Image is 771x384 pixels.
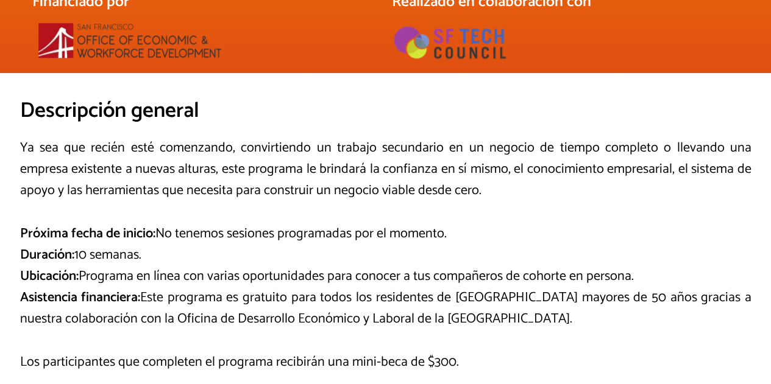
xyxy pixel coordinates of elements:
[20,351,459,373] font: Los participantes que completen el programa recibirán una mini-beca de $300.
[392,23,508,61] div: 1 de 1
[79,265,634,287] font: Programa en línea con varias oportunidades para conocer a tus compañeros de cohorte en persona.
[155,223,447,245] font: No tenemos sesiones programadas por el momento.
[20,244,74,266] font: Duración:
[38,23,221,58] img: Logotipo de OEWD
[20,287,141,309] font: Asistencia financiera:
[74,244,141,266] font: 10 semanas.
[392,23,508,61] img: Logotipo del Consejo Tecnológico de SF
[20,223,155,245] font: Próxima fecha de inicio:
[392,23,739,61] div: Carrusel de imágenes
[20,287,751,330] font: Este programa es gratuito para todos los residentes de [GEOGRAPHIC_DATA] mayores de 50 años graci...
[20,93,199,128] font: Descripción general
[20,265,79,287] font: Ubicación:
[20,137,751,201] font: Ya sea que recién esté comenzando, convirtiendo un trabajo secundario en un negocio de tiempo com...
